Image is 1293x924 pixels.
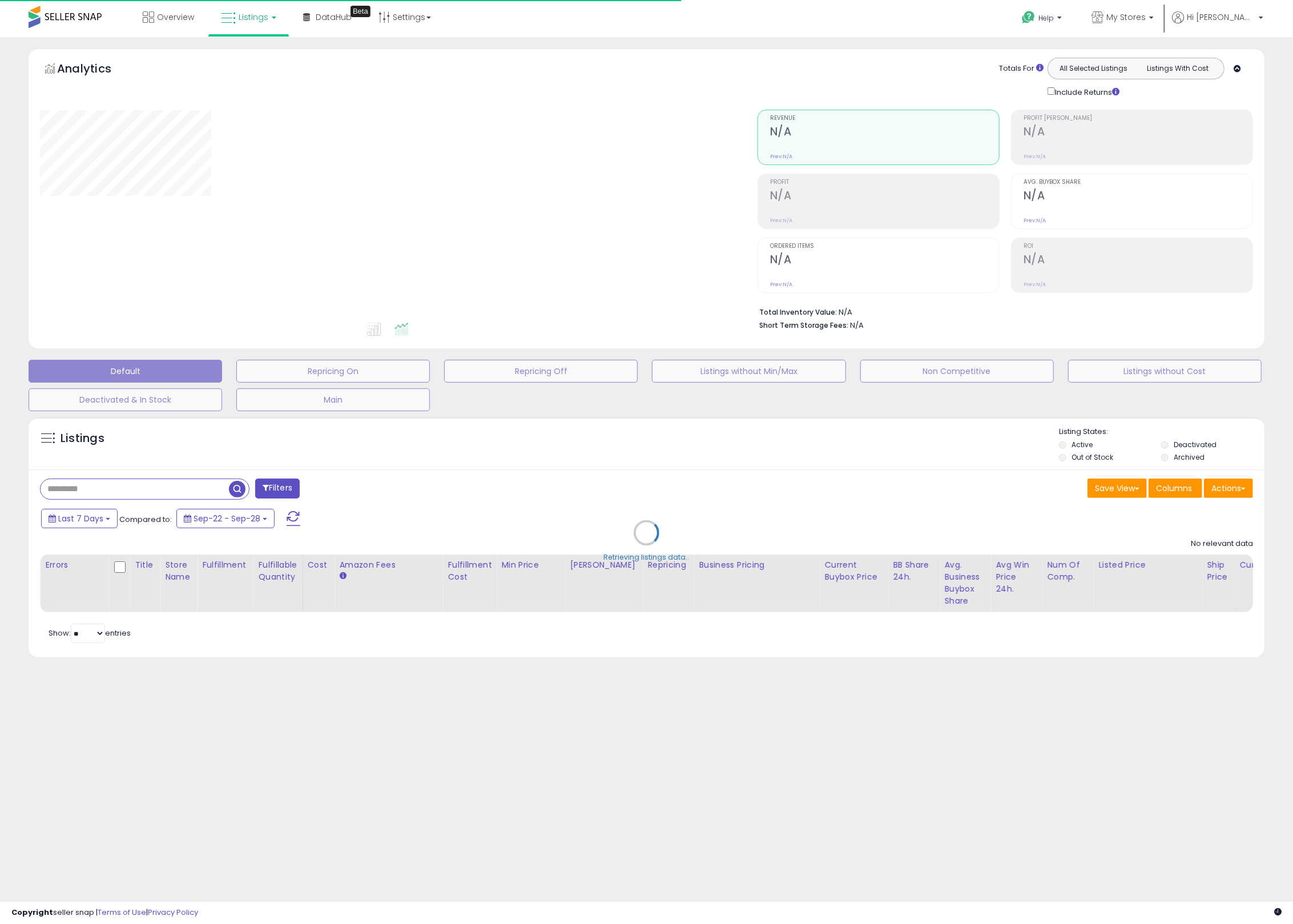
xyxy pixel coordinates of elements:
span: Profit [770,179,999,186]
span: Ordered Items [770,243,999,250]
h2: N/A [770,125,999,140]
div: Totals For [999,63,1044,74]
span: ROI [1024,243,1252,250]
span: Hi [PERSON_NAME] [1187,11,1255,23]
small: Prev: N/A [1024,153,1046,160]
div: Include Returns [1039,85,1133,98]
button: Deactivated & In Stock [29,388,222,411]
small: Prev: N/A [770,281,792,288]
h2: N/A [1024,253,1252,268]
button: Listings without Min/Max [652,360,845,383]
h2: N/A [770,253,999,268]
button: Main [236,388,430,411]
button: Default [29,360,222,383]
b: Short Term Storage Fees: [759,320,848,330]
div: Tooltip anchor [351,6,370,17]
span: My Stores [1106,11,1146,23]
button: Listings With Cost [1135,61,1221,76]
a: Hi [PERSON_NAME] [1172,11,1263,37]
a: Help [1013,2,1073,37]
button: Repricing Off [444,360,638,383]
button: Repricing On [236,360,430,383]
small: Prev: N/A [770,217,792,224]
span: Revenue [770,115,999,122]
b: Total Inventory Value: [759,307,837,317]
button: All Selected Listings [1051,61,1136,76]
h5: Analytics [57,61,134,79]
small: Prev: N/A [1024,217,1046,224]
small: Prev: N/A [770,153,792,160]
span: Overview [157,11,194,23]
h2: N/A [1024,125,1252,140]
button: Non Competitive [860,360,1054,383]
span: Profit [PERSON_NAME] [1024,115,1252,122]
span: N/A [850,320,864,331]
span: Listings [239,11,268,23]
button: Listings without Cost [1068,360,1262,383]
i: Get Help [1021,10,1036,25]
h2: N/A [770,189,999,204]
div: Retrieving listings data.. [604,553,690,563]
li: N/A [759,304,1244,318]
span: Help [1038,13,1054,23]
small: Prev: N/A [1024,281,1046,288]
span: Avg. Buybox Share [1024,179,1252,186]
span: DataHub [316,11,352,23]
h2: N/A [1024,189,1252,204]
